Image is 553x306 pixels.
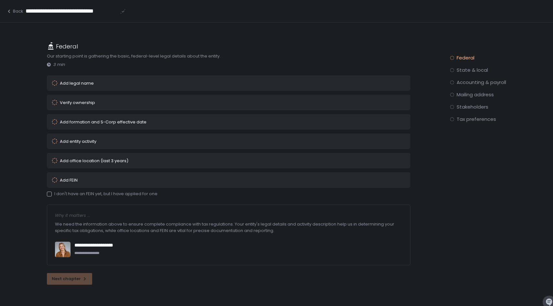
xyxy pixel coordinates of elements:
[56,42,78,51] h1: Federal
[457,55,474,61] span: Federal
[457,91,494,98] span: Mailing address
[457,79,506,86] span: Accounting & payroll
[55,218,402,237] div: We need the information above to ensure complete compliance with tax regulations. Your entity's l...
[457,67,488,73] span: State & local
[457,116,496,122] span: Tax preferences
[60,159,128,163] div: Add office location (last 3 years)
[60,178,78,182] div: Add FEIN
[47,53,410,59] div: Our starting point is gathering the basic, federal-level legal details about the entity.
[55,213,402,218] div: Why it matters ...
[457,104,488,110] span: Stakeholders
[6,8,23,14] button: Back
[60,120,146,124] div: Add formation and S-Corp effective date
[60,100,95,105] div: Verify ownership
[47,62,410,68] div: 3 min
[60,139,96,143] div: Add entity activity
[60,81,94,85] div: Add legal name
